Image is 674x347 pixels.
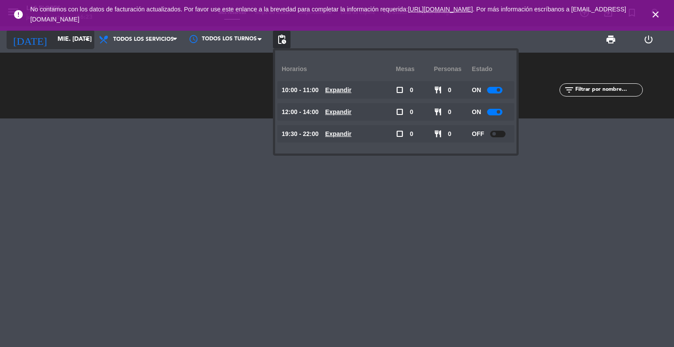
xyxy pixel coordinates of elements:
[408,6,473,13] a: [URL][DOMAIN_NAME]
[396,86,404,94] span: check_box_outline_blank
[472,85,481,95] span: ON
[448,107,452,117] span: 0
[630,26,667,53] div: LOG OUT
[282,129,319,139] span: 19:30 - 22:00
[30,6,626,23] span: No contamos con los datos de facturación actualizados. Por favor use este enlance a la brevedad p...
[396,57,434,81] div: Mesas
[282,107,319,117] span: 12:00 - 14:00
[434,108,442,116] span: restaurant
[564,85,574,95] i: filter_list
[325,130,351,137] u: Expandir
[472,129,484,139] span: OFF
[396,108,404,116] span: check_box_outline_blank
[472,107,481,117] span: ON
[434,130,442,138] span: restaurant
[396,130,404,138] span: check_box_outline_blank
[113,36,174,43] span: Todos los servicios
[282,57,396,81] div: Horarios
[325,86,351,93] u: Expandir
[448,129,452,139] span: 0
[13,9,24,20] i: error
[434,57,472,81] div: personas
[448,85,452,95] span: 0
[410,85,413,95] span: 0
[434,86,442,94] span: restaurant
[472,57,510,81] div: Estado
[643,34,654,45] i: power_settings_new
[82,34,92,45] i: arrow_drop_down
[30,6,626,23] a: . Por más información escríbanos a [EMAIL_ADDRESS][DOMAIN_NAME]
[574,85,642,95] input: Filtrar por nombre...
[282,85,319,95] span: 10:00 - 11:00
[606,34,616,45] span: print
[325,108,351,115] u: Expandir
[410,107,413,117] span: 0
[7,30,53,49] i: [DATE]
[276,34,287,45] span: pending_actions
[650,9,661,20] i: close
[410,129,413,139] span: 0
